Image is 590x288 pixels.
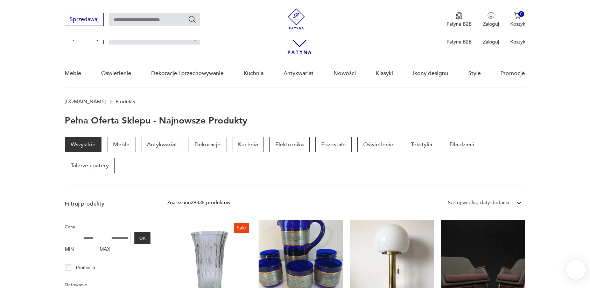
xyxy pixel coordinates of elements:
p: Patyna B2B [447,39,472,45]
div: Znaleziono 29335 produktów [167,199,230,207]
p: Koszyk [510,21,525,27]
div: 0 [518,11,524,17]
p: Filtruj produkty [65,200,150,208]
p: Cena [65,223,150,231]
button: Patyna B2B [447,12,472,27]
a: Nowości [333,60,356,87]
a: Dla dzieci [444,137,480,152]
a: Klasyki [376,60,393,87]
a: Antykwariat [283,60,314,87]
p: Promocja [76,264,95,272]
button: Szukaj [188,15,196,24]
img: Ikonka użytkownika [487,12,494,19]
a: Dekoracje [189,137,226,152]
label: MAX [100,244,131,255]
a: Ikona medaluPatyna B2B [447,12,472,27]
a: Sprzedawaj [65,18,104,22]
p: Zaloguj [483,21,499,27]
label: MIN [65,244,96,255]
a: [DOMAIN_NAME] [65,99,106,105]
p: Koszyk [510,39,525,45]
a: Meble [107,137,135,152]
p: Patyna B2B [447,21,472,27]
a: Pozostałe [315,137,352,152]
a: Dekoracje i przechowywanie [151,60,224,87]
button: 0Koszyk [510,12,525,27]
iframe: Smartsupp widget button [566,260,586,280]
a: Style [468,60,481,87]
a: Meble [65,60,81,87]
p: Produkty [115,99,135,105]
a: Talerze i patery [65,158,115,173]
h1: Pełna oferta sklepu - najnowsze produkty [65,116,247,126]
img: Patyna - sklep z meblami i dekoracjami vintage [286,8,307,29]
a: Kuchnia [244,60,264,87]
a: Promocje [500,60,525,87]
img: Ikona medalu [456,12,463,20]
a: Elektronika [269,137,310,152]
p: Zaloguj [483,39,499,45]
button: Zaloguj [483,12,499,27]
a: Antykwariat [141,137,183,152]
a: Oświetlenie [357,137,399,152]
a: Kuchnia [232,137,264,152]
div: Sortuj według daty dodania [448,199,509,207]
img: Ikona koszyka [514,12,521,19]
a: Sprzedawaj [65,36,104,41]
a: Oświetlenie [101,60,131,87]
button: Sprzedawaj [65,13,104,26]
a: Ikony designu [413,60,448,87]
a: Tekstylia [405,137,438,152]
button: OK [134,232,150,244]
a: Wszystkie [65,137,101,152]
